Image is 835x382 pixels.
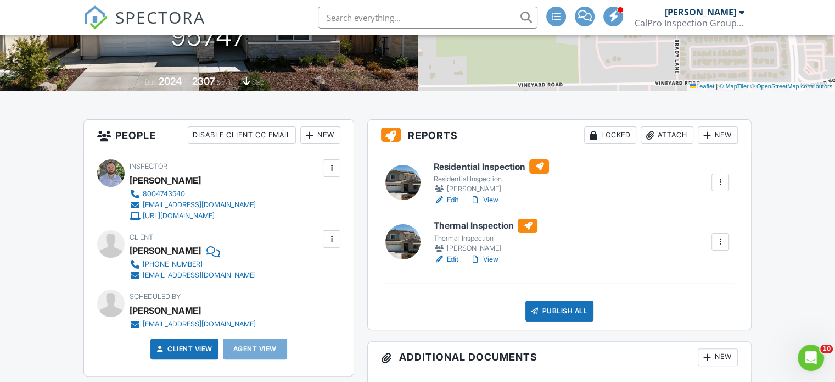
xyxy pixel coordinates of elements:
div: [EMAIL_ADDRESS][DOMAIN_NAME] [143,320,256,329]
span: | [716,83,718,90]
div: Publish All [525,301,594,322]
a: [PHONE_NUMBER] [130,259,256,270]
input: Search everything... [318,7,537,29]
div: [PERSON_NAME] [434,184,549,195]
a: [URL][DOMAIN_NAME] [130,211,256,222]
h3: Additional Documents [368,342,751,373]
div: [EMAIL_ADDRESS][DOMAIN_NAME] [143,271,256,280]
div: [URL][DOMAIN_NAME] [143,212,215,220]
div: Disable Client CC Email [188,126,296,144]
a: 8004743540 [130,189,256,200]
div: Locked [584,126,636,144]
div: [PHONE_NUMBER] [143,260,203,269]
a: © OpenStreetMap contributors [750,83,832,90]
span: Client [130,233,153,241]
a: © MapTiler [719,83,749,90]
a: Leaflet [690,83,714,90]
h3: Reports [368,120,751,151]
div: [PERSON_NAME] [130,172,201,189]
a: View [469,254,498,265]
div: Thermal Inspection [434,234,537,243]
a: [EMAIL_ADDRESS][DOMAIN_NAME] [130,200,256,211]
div: CalPro Inspection Group Sac [635,18,744,29]
div: [PERSON_NAME] [434,243,537,254]
div: Attach [641,126,693,144]
a: Residential Inspection Residential Inspection [PERSON_NAME] [434,159,549,195]
span: Built [145,78,157,86]
a: [EMAIL_ADDRESS][DOMAIN_NAME] [130,270,256,281]
span: SPECTORA [115,5,205,29]
img: The Best Home Inspection Software - Spectora [83,5,108,30]
a: View [469,195,498,206]
div: [PERSON_NAME] [665,7,736,18]
div: [EMAIL_ADDRESS][DOMAIN_NAME] [143,201,256,209]
h6: Thermal Inspection [434,219,537,233]
div: [PERSON_NAME] [130,302,201,319]
iframe: Intercom live chat [798,345,824,371]
h3: People [84,120,354,151]
a: Thermal Inspection Thermal Inspection [PERSON_NAME] [434,219,537,254]
div: New [698,348,738,366]
div: New [300,126,340,144]
h6: Residential Inspection [434,159,549,174]
span: 10 [820,345,833,353]
div: 8004743540 [143,190,185,198]
a: [EMAIL_ADDRESS][DOMAIN_NAME] [130,319,256,330]
span: slab [252,78,264,86]
a: SPECTORA [83,15,205,38]
div: 2307 [192,75,215,87]
span: sq. ft. [217,78,232,86]
a: Client View [154,344,212,355]
span: Scheduled By [130,292,181,301]
div: [PERSON_NAME] [130,242,201,259]
div: 2024 [159,75,182,87]
div: New [698,126,738,144]
span: Inspector [130,162,167,170]
div: Residential Inspection [434,175,549,184]
a: Edit [434,254,458,265]
a: Edit [434,195,458,206]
